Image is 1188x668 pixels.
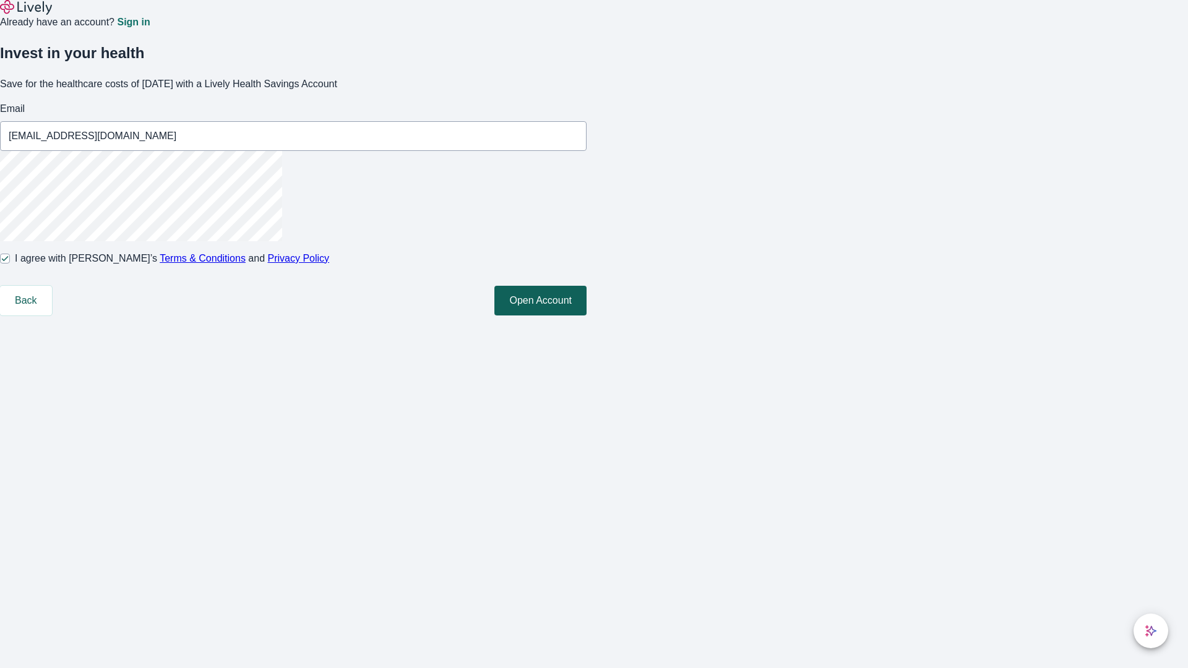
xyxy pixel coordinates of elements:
a: Privacy Policy [268,253,330,263]
svg: Lively AI Assistant [1145,625,1157,637]
button: chat [1134,614,1168,648]
button: Open Account [494,286,587,315]
a: Sign in [117,17,150,27]
span: I agree with [PERSON_NAME]’s and [15,251,329,266]
a: Terms & Conditions [160,253,246,263]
